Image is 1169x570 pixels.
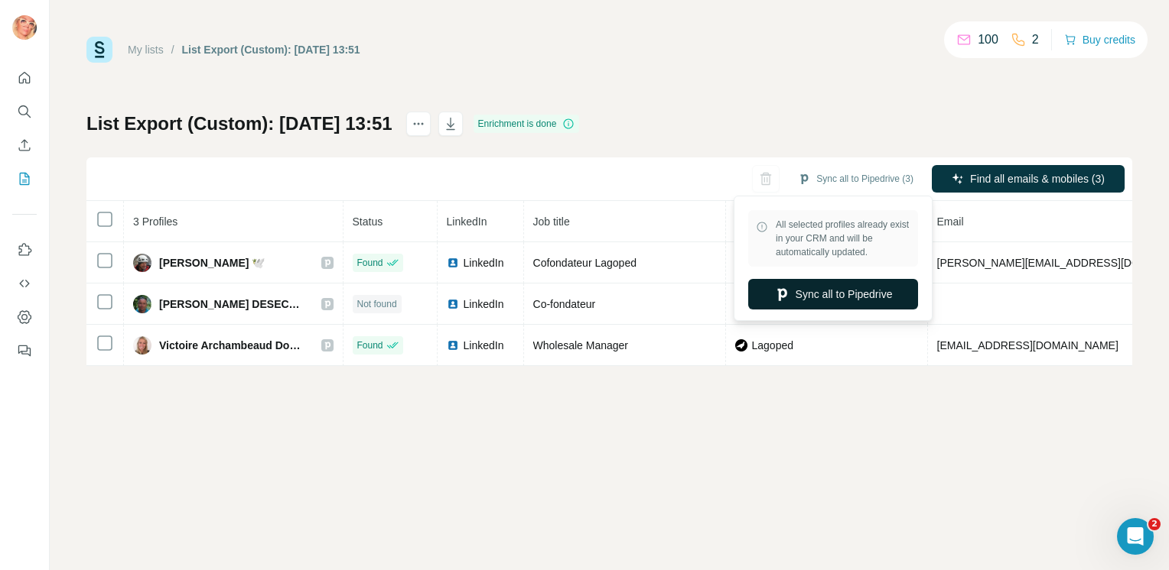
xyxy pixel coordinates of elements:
[735,339,747,351] img: company-logo
[159,255,265,270] span: [PERSON_NAME] 🕊️
[86,37,112,63] img: Surfe Logo
[357,338,383,352] span: Found
[171,42,174,57] li: /
[447,339,459,351] img: LinkedIn logo
[12,165,37,193] button: My lists
[533,257,637,269] span: Cofondateur Lagoped
[182,42,360,57] div: List Export (Custom): [DATE] 13:51
[776,218,910,259] span: All selected profiles already exist in your CRM and will be automatically updated.
[1117,518,1154,555] iframe: Intercom live chat
[937,339,1119,351] span: [EMAIL_ADDRESS][DOMAIN_NAME]
[932,165,1125,193] button: Find all emails & mobiles (3)
[12,64,37,92] button: Quick start
[1148,518,1161,530] span: 2
[12,303,37,331] button: Dashboard
[970,171,1105,186] span: Find all emails & mobiles (3)
[12,131,37,159] button: Enrich CSV
[464,338,504,353] span: LinkedIn
[12,270,37,297] button: Use Surfe API
[406,112,431,136] button: actions
[748,279,918,309] button: Sync all to Pipedrive
[86,112,392,136] h1: List Export (Custom): [DATE] 13:51
[464,296,504,312] span: LinkedIn
[533,215,570,228] span: Job title
[787,167,924,190] button: Sync all to Pipedrive (3)
[752,338,794,353] span: Lagoped
[357,297,397,311] span: Not found
[937,215,964,228] span: Email
[133,254,151,272] img: Avatar
[12,15,37,40] img: Avatar
[464,255,504,270] span: LinkedIn
[447,257,459,269] img: LinkedIn logo
[128,44,164,56] a: My lists
[12,98,37,125] button: Search
[133,215,177,228] span: 3 Profiles
[1032,31,1039,49] p: 2
[978,31,998,49] p: 100
[533,339,629,351] span: Wholesale Manager
[533,298,596,310] span: Co-fondateur
[474,115,580,133] div: Enrichment is done
[159,338,306,353] span: Victoire Archambeaud Doumenc
[353,215,383,228] span: Status
[133,295,151,313] img: Avatar
[12,337,37,364] button: Feedback
[447,298,459,310] img: LinkedIn logo
[1064,29,1135,50] button: Buy credits
[133,336,151,355] img: Avatar
[357,256,383,270] span: Found
[12,236,37,264] button: Use Surfe on LinkedIn
[159,296,306,312] span: [PERSON_NAME] DESECURES
[447,215,487,228] span: LinkedIn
